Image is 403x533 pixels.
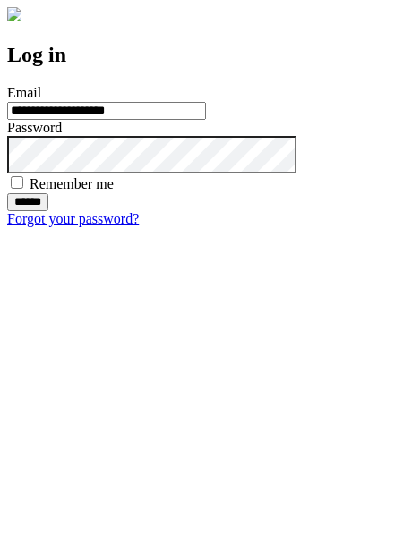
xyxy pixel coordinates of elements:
img: logo-4e3dc11c47720685a147b03b5a06dd966a58ff35d612b21f08c02c0306f2b779.png [7,7,21,21]
label: Email [7,85,41,100]
h2: Log in [7,43,396,67]
a: Forgot your password? [7,211,139,226]
label: Password [7,120,62,135]
label: Remember me [30,176,114,191]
